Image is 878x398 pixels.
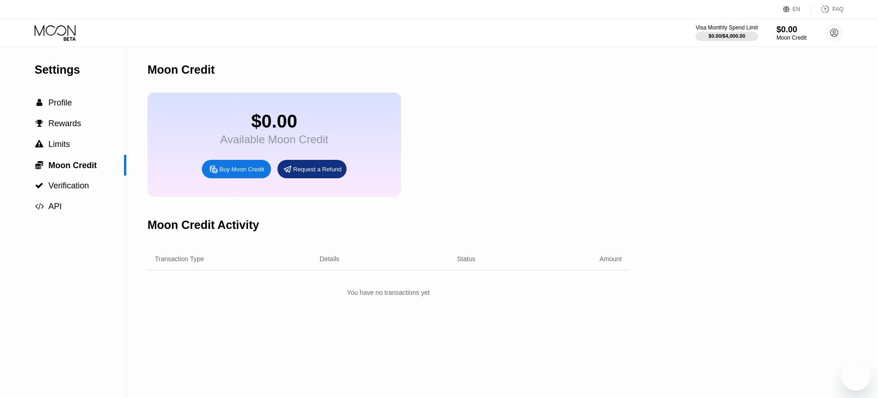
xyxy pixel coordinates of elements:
div: Buy Moon Credit [202,160,271,178]
div: Moon Credit Activity [147,218,259,232]
span: Verification [48,181,89,190]
div: $0.00 / $4,000.00 [708,33,745,39]
div: Transaction Type [155,255,204,263]
div: You have no transactions yet [147,284,629,301]
div: $0.00 [220,111,328,132]
span:  [35,181,43,190]
div: Request a Refund [277,160,347,178]
div: Request a Refund [293,165,342,173]
div: Available Moon Credit [220,133,328,146]
span: Limits [48,140,70,149]
span: Moon Credit [48,161,97,170]
div: FAQ [811,5,843,14]
iframe: Button to launch messaging window [841,361,871,391]
span: Rewards [48,119,81,128]
div:  [35,160,44,170]
div: $0.00 [777,25,807,35]
div: Amount [600,255,622,263]
div:  [35,140,44,148]
span: Profile [48,98,72,107]
div: FAQ [832,6,843,12]
span:  [35,160,43,170]
div: Details [320,255,340,263]
span: API [48,202,62,211]
div: Buy Moon Credit [219,165,264,173]
div:  [35,181,44,190]
div: Status [457,255,476,263]
div: Visa Monthly Spend Limit [695,24,758,31]
span:  [35,202,44,211]
div: Settings [35,63,126,76]
div: $0.00Moon Credit [777,25,807,41]
div: Visa Monthly Spend Limit$0.00/$4,000.00 [695,24,758,41]
div:  [35,119,44,128]
div: EN [793,6,801,12]
span:  [36,99,42,107]
div: Moon Credit [147,63,215,76]
div: EN [783,5,811,14]
div: Moon Credit [777,35,807,41]
span:  [35,119,43,128]
span:  [35,140,43,148]
div:  [35,99,44,107]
